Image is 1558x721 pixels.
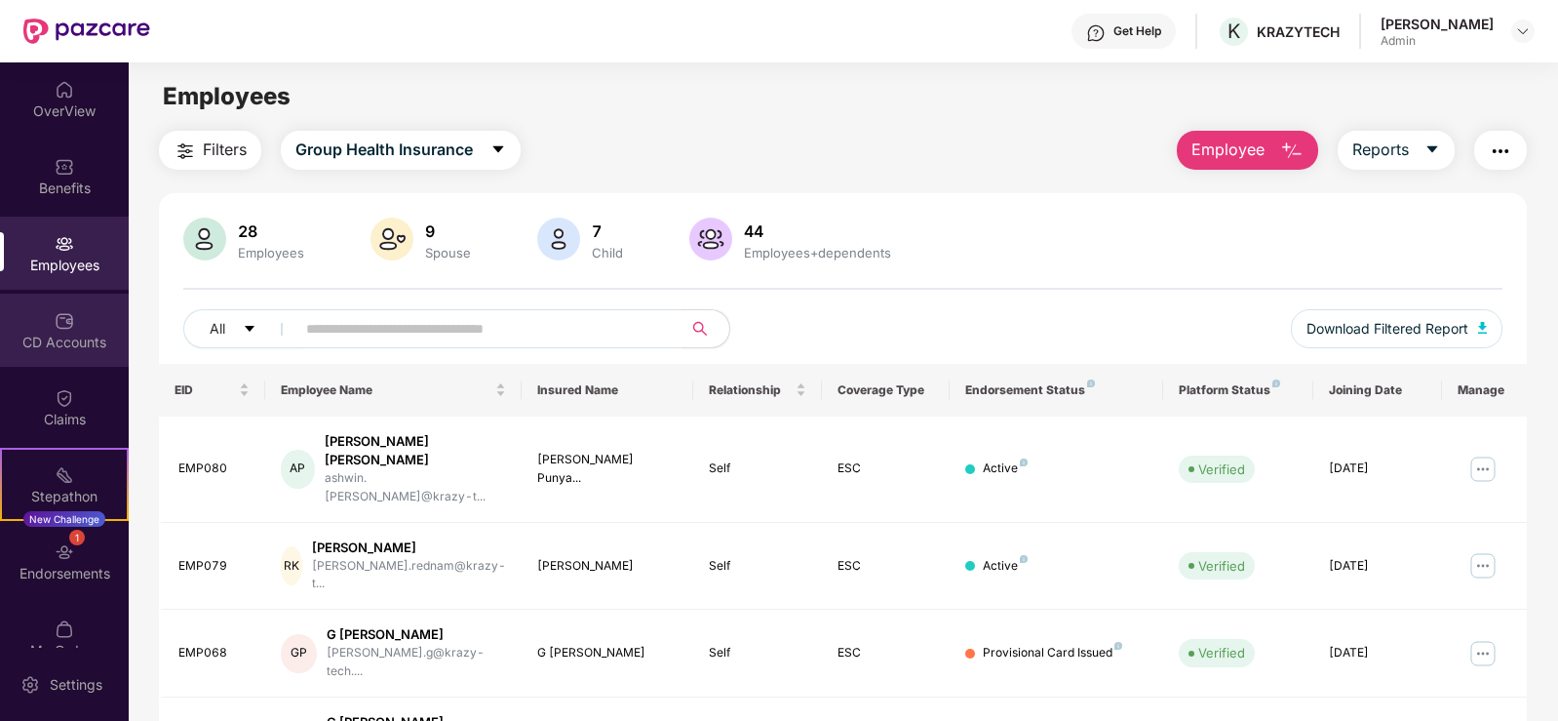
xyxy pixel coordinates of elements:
[983,460,1028,478] div: Active
[1489,140,1512,163] img: svg+xml;base64,PHN2ZyB4bWxucz0iaHR0cDovL3d3dy53My5vcmcvMjAwMC9zdmciIHdpZHRoPSIyNCIgaGVpZ2h0PSIyNC...
[55,234,74,254] img: svg+xml;base64,PHN2ZyBpZD0iRW1wbG95ZWVzIiB4bWxucz0iaHR0cDovL3d3dy53My5vcmcvMjAwMC9zdmciIHdpZHRoPS...
[740,245,895,260] div: Employees+dependents
[370,218,413,260] img: svg+xml;base64,PHN2ZyB4bWxucz0iaHR0cDovL3d3dy53My5vcmcvMjAwMC9zdmciIHhtbG5zOnhsaW5rPSJodHRwOi8vd3...
[20,675,40,695] img: svg+xml;base64,PHN2ZyBpZD0iU2V0dGluZy0yMHgyMCIgeG1sbnM9Imh0dHA6Ly93d3cudzMub3JnLzIwMDAvc3ZnIiB3aW...
[1467,454,1499,485] img: manageButton
[1329,644,1426,662] div: [DATE]
[327,625,506,644] div: G [PERSON_NAME]
[822,364,951,417] th: Coverage Type
[983,644,1122,662] div: Provisional Card Issued
[281,634,317,673] div: GP
[1467,638,1499,669] img: manageButton
[281,546,302,585] div: RK
[281,382,491,398] span: Employee Name
[1179,382,1298,398] div: Platform Status
[1198,643,1245,662] div: Verified
[1191,138,1265,162] span: Employee
[178,557,251,576] div: EMP079
[421,221,475,241] div: 9
[537,557,677,576] div: [PERSON_NAME]
[1352,138,1409,162] span: Reports
[163,82,291,110] span: Employees
[69,530,85,545] div: 1
[159,131,261,170] button: Filters
[178,644,251,662] div: EMP068
[174,140,197,163] img: svg+xml;base64,PHN2ZyB4bWxucz0iaHR0cDovL3d3dy53My5vcmcvMjAwMC9zdmciIHdpZHRoPSIyNCIgaGVpZ2h0PSIyNC...
[55,388,74,408] img: svg+xml;base64,PHN2ZyBpZD0iQ2xhaW0iIHhtbG5zPSJodHRwOi8vd3d3LnczLm9yZy8yMDAwL3N2ZyIgd2lkdGg9IjIwIi...
[243,322,256,338] span: caret-down
[709,644,806,662] div: Self
[325,432,507,469] div: [PERSON_NAME] [PERSON_NAME]
[689,218,732,260] img: svg+xml;base64,PHN2ZyB4bWxucz0iaHR0cDovL3d3dy53My5vcmcvMjAwMC9zdmciIHhtbG5zOnhsaW5rPSJodHRwOi8vd3...
[1442,364,1528,417] th: Manage
[183,309,302,348] button: Allcaret-down
[537,644,677,662] div: G [PERSON_NAME]
[281,450,314,489] div: AP
[2,487,127,506] div: Stepathon
[1467,550,1499,581] img: manageButton
[327,644,506,681] div: [PERSON_NAME].g@krazy-tech....
[1114,642,1122,650] img: svg+xml;base64,PHN2ZyB4bWxucz0iaHR0cDovL3d3dy53My5vcmcvMjAwMC9zdmciIHdpZHRoPSI4IiBoZWlnaHQ9IjgiIH...
[1020,459,1028,466] img: svg+xml;base64,PHN2ZyB4bWxucz0iaHR0cDovL3d3dy53My5vcmcvMjAwMC9zdmciIHdpZHRoPSI4IiBoZWlnaHQ9IjgiIH...
[421,245,475,260] div: Spouse
[537,218,580,260] img: svg+xml;base64,PHN2ZyB4bWxucz0iaHR0cDovL3d3dy53My5vcmcvMjAwMC9zdmciIHhtbG5zOnhsaW5rPSJodHRwOi8vd3...
[537,451,677,488] div: [PERSON_NAME] Punya...
[55,157,74,177] img: svg+xml;base64,PHN2ZyBpZD0iQmVuZWZpdHMiIHhtbG5zPSJodHRwOi8vd3d3LnczLm9yZy8yMDAwL3N2ZyIgd2lkdGg9Ij...
[709,382,792,398] span: Relationship
[159,364,266,417] th: EID
[1291,309,1503,348] button: Download Filtered Report
[1515,23,1531,39] img: svg+xml;base64,PHN2ZyBpZD0iRHJvcGRvd24tMzJ4MzIiIHhtbG5zPSJodHRwOi8vd3d3LnczLm9yZy8yMDAwL3N2ZyIgd2...
[1280,140,1304,163] img: svg+xml;base64,PHN2ZyB4bWxucz0iaHR0cDovL3d3dy53My5vcmcvMjAwMC9zdmciIHhtbG5zOnhsaW5rPSJodHRwOi8vd3...
[325,469,507,506] div: ashwin.[PERSON_NAME]@krazy-t...
[265,364,522,417] th: Employee Name
[178,460,251,478] div: EMP080
[682,309,730,348] button: search
[1313,364,1442,417] th: Joining Date
[1381,33,1494,49] div: Admin
[837,644,935,662] div: ESC
[1113,23,1161,39] div: Get Help
[709,557,806,576] div: Self
[1227,20,1240,43] span: K
[1478,322,1488,334] img: svg+xml;base64,PHN2ZyB4bWxucz0iaHR0cDovL3d3dy53My5vcmcvMjAwMC9zdmciIHhtbG5zOnhsaW5rPSJodHRwOi8vd3...
[175,382,236,398] span: EID
[234,221,308,241] div: 28
[709,460,806,478] div: Self
[983,557,1028,576] div: Active
[210,318,225,340] span: All
[1086,23,1106,43] img: svg+xml;base64,PHN2ZyBpZD0iSGVscC0zMngzMiIgeG1sbnM9Imh0dHA6Ly93d3cudzMub3JnLzIwMDAvc3ZnIiB3aWR0aD...
[312,539,506,557] div: [PERSON_NAME]
[55,311,74,331] img: svg+xml;base64,PHN2ZyBpZD0iQ0RfQWNjb3VudHMiIGRhdGEtbmFtZT0iQ0QgQWNjb3VudHMiIHhtbG5zPSJodHRwOi8vd3...
[1272,380,1280,387] img: svg+xml;base64,PHN2ZyB4bWxucz0iaHR0cDovL3d3dy53My5vcmcvMjAwMC9zdmciIHdpZHRoPSI4IiBoZWlnaHQ9IjgiIH...
[183,218,226,260] img: svg+xml;base64,PHN2ZyB4bWxucz0iaHR0cDovL3d3dy53My5vcmcvMjAwMC9zdmciIHhtbG5zOnhsaW5rPSJodHRwOi8vd3...
[1329,460,1426,478] div: [DATE]
[588,221,627,241] div: 7
[44,675,108,695] div: Settings
[1329,557,1426,576] div: [DATE]
[55,80,74,100] img: svg+xml;base64,PHN2ZyBpZD0iSG9tZSIgeG1sbnM9Imh0dHA6Ly93d3cudzMub3JnLzIwMDAvc3ZnIiB3aWR0aD0iMjAiIG...
[281,131,521,170] button: Group Health Insurancecaret-down
[312,557,506,594] div: [PERSON_NAME].rednam@krazy-t...
[295,138,473,162] span: Group Health Insurance
[203,138,247,162] span: Filters
[1424,141,1440,159] span: caret-down
[490,141,506,159] span: caret-down
[1381,15,1494,33] div: [PERSON_NAME]
[837,557,935,576] div: ESC
[55,465,74,485] img: svg+xml;base64,PHN2ZyB4bWxucz0iaHR0cDovL3d3dy53My5vcmcvMjAwMC9zdmciIHdpZHRoPSIyMSIgaGVpZ2h0PSIyMC...
[234,245,308,260] div: Employees
[588,245,627,260] div: Child
[965,382,1148,398] div: Endorsement Status
[837,460,935,478] div: ESC
[55,542,74,562] img: svg+xml;base64,PHN2ZyBpZD0iRW5kb3JzZW1lbnRzIiB4bWxucz0iaHR0cDovL3d3dy53My5vcmcvMjAwMC9zdmciIHdpZH...
[1338,131,1455,170] button: Reportscaret-down
[1087,380,1095,387] img: svg+xml;base64,PHN2ZyB4bWxucz0iaHR0cDovL3d3dy53My5vcmcvMjAwMC9zdmciIHdpZHRoPSI4IiBoZWlnaHQ9IjgiIH...
[1198,460,1245,479] div: Verified
[522,364,692,417] th: Insured Name
[1257,22,1340,41] div: KRAZYTECH
[693,364,822,417] th: Relationship
[1177,131,1318,170] button: Employee
[1198,556,1245,576] div: Verified
[1306,318,1468,340] span: Download Filtered Report
[55,620,74,639] img: svg+xml;base64,PHN2ZyBpZD0iTXlfT3JkZXJzIiBkYXRhLW5hbWU9Ik15IE9yZGVycyIgeG1sbnM9Imh0dHA6Ly93d3cudz...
